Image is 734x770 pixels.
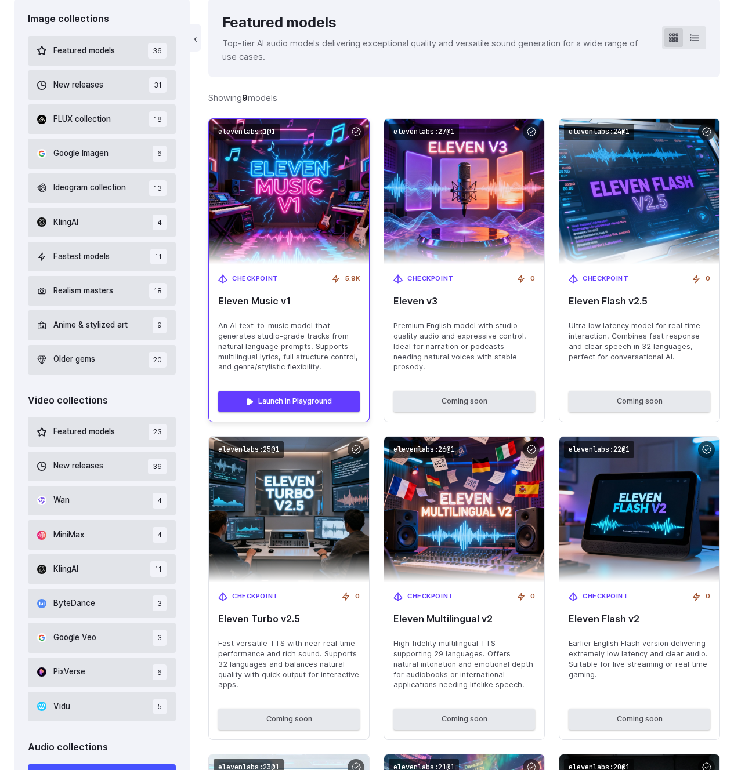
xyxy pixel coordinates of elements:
[706,591,710,602] span: 0
[393,296,535,307] span: Eleven v3
[242,93,248,103] strong: 9
[569,391,710,412] button: Coming soon
[53,597,95,610] span: ByteDance
[53,666,85,678] span: PixVerse
[583,591,629,602] span: Checkpoint
[153,595,167,611] span: 3
[28,520,176,550] button: MiniMax 4
[28,589,176,618] button: ByteDance 3
[149,283,167,299] span: 18
[214,441,284,458] code: elevenlabs:25@1
[218,709,360,729] button: Coming soon
[28,554,176,584] button: KlingAI 11
[28,12,176,27] div: Image collections
[153,630,167,645] span: 3
[564,124,634,140] code: elevenlabs:24@1
[153,664,167,680] span: 6
[559,437,719,582] img: Eleven Flash v2
[53,460,103,473] span: New releases
[569,613,710,624] span: Eleven Flash v2
[569,638,710,680] span: Earlier English Flash version delivering extremely low latency and clear audio. Suitable for live...
[28,104,176,134] button: FLUX collection 18
[53,113,111,126] span: FLUX collection
[53,426,115,438] span: Featured models
[28,310,176,340] button: Anime & stylized art 9
[153,146,167,161] span: 6
[28,658,176,687] button: PixVerse 6
[28,345,176,375] button: Older gems 20
[149,111,167,127] span: 18
[355,591,360,602] span: 0
[706,274,710,284] span: 0
[53,250,110,263] span: Fastest models
[218,638,360,691] span: Fast versatile TTS with near real time performance and rich sound. Supports 32 languages and bala...
[218,321,360,373] span: An AI text-to-music model that generates studio-grade tracks from natural language prompts. Suppo...
[389,124,459,140] code: elevenlabs:27@1
[232,591,279,602] span: Checkpoint
[201,111,377,271] img: Eleven Music v1
[345,274,360,284] span: 5.9K
[150,561,167,577] span: 11
[28,623,176,652] button: Google Veo 3
[53,285,113,297] span: Realism masters
[153,317,167,333] span: 9
[28,740,176,755] div: Audio collections
[28,139,176,168] button: Google Imagen 6
[28,417,176,446] button: Featured models 23
[53,631,96,644] span: Google Veo
[148,43,167,59] span: 36
[208,91,277,104] div: Showing models
[53,529,84,542] span: MiniMax
[53,216,78,229] span: KlingAI
[153,699,167,714] span: 5
[389,441,459,458] code: elevenlabs:26@1
[28,393,176,408] div: Video collections
[153,493,167,509] span: 4
[28,242,176,271] button: Fastest models 11
[393,709,535,729] button: Coming soon
[530,591,535,602] span: 0
[569,296,710,307] span: Eleven Flash v2.5
[153,215,167,230] span: 4
[393,638,535,691] span: High fidelity multilingual TTS supporting 29 languages. Offers natural intonation and emotional d...
[53,563,78,576] span: KlingAI
[569,321,710,362] span: Ultra low latency model for real time interaction. Combines fast response and clear speech in 32 ...
[53,494,70,507] span: Wan
[53,79,103,92] span: New releases
[564,441,634,458] code: elevenlabs:22@1
[384,119,544,264] img: Eleven v3
[148,459,167,474] span: 36
[384,437,544,582] img: Eleven Multilingual v2
[149,180,167,196] span: 13
[222,12,643,34] div: Featured models
[218,613,360,624] span: Eleven Turbo v2.5
[222,37,643,63] p: Top-tier AI audio models delivering exceptional quality and versatile sound generation for a wide...
[393,391,535,412] button: Coming soon
[53,45,115,57] span: Featured models
[28,173,176,203] button: Ideogram collection 13
[28,452,176,481] button: New releases 36
[190,24,201,52] button: ‹
[218,296,360,307] span: Eleven Music v1
[530,274,535,284] span: 0
[407,274,454,284] span: Checkpoint
[149,424,167,440] span: 23
[218,391,360,412] a: Launch in Playground
[232,274,279,284] span: Checkpoint
[149,352,167,368] span: 20
[28,70,176,100] button: New releases 31
[53,700,70,713] span: Vidu
[407,591,454,602] span: Checkpoint
[393,613,535,624] span: Eleven Multilingual v2
[28,36,176,66] button: Featured models 36
[583,274,629,284] span: Checkpoint
[28,276,176,306] button: Realism masters 18
[53,353,95,366] span: Older gems
[28,692,176,721] button: Vidu 5
[53,319,128,332] span: Anime & stylized art
[559,119,719,264] img: Eleven Flash v2.5
[153,527,167,543] span: 4
[149,77,167,93] span: 31
[53,181,126,194] span: Ideogram collection
[214,124,280,140] code: elevenlabs:1@1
